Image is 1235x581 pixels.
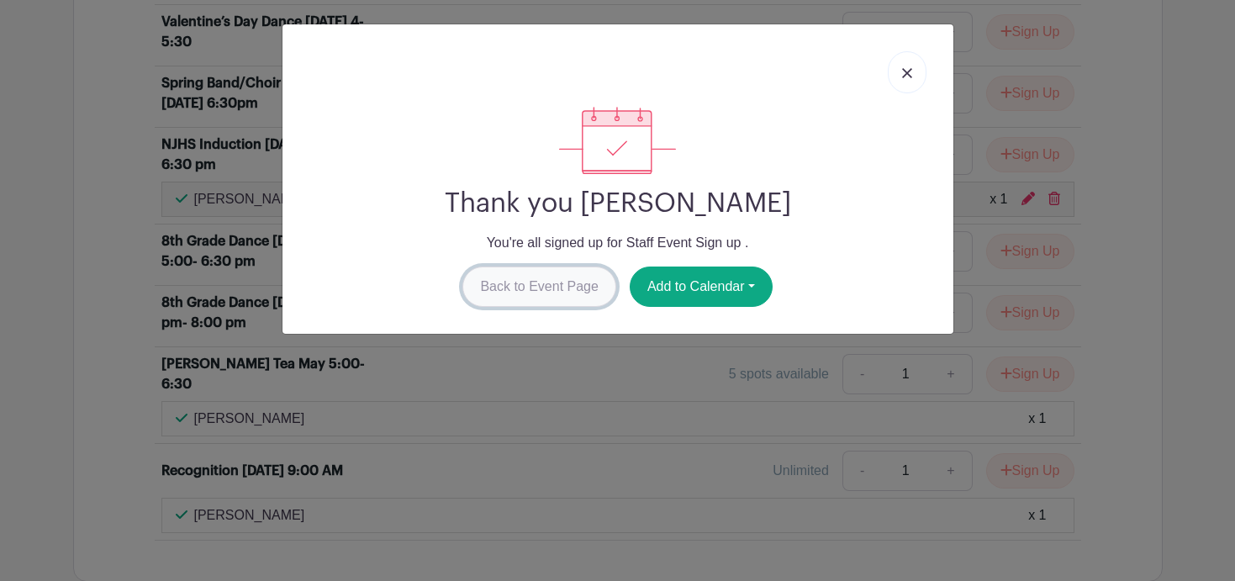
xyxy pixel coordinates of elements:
button: Add to Calendar [630,267,773,307]
p: You're all signed up for Staff Event Sign up . [296,233,940,253]
img: close_button-5f87c8562297e5c2d7936805f587ecaba9071eb48480494691a3f1689db116b3.svg [902,68,912,78]
img: signup_complete-c468d5dda3e2740ee63a24cb0ba0d3ce5d8a4ecd24259e683200fb1569d990c8.svg [559,107,675,174]
h2: Thank you [PERSON_NAME] [296,188,940,219]
a: Back to Event Page [462,267,616,307]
